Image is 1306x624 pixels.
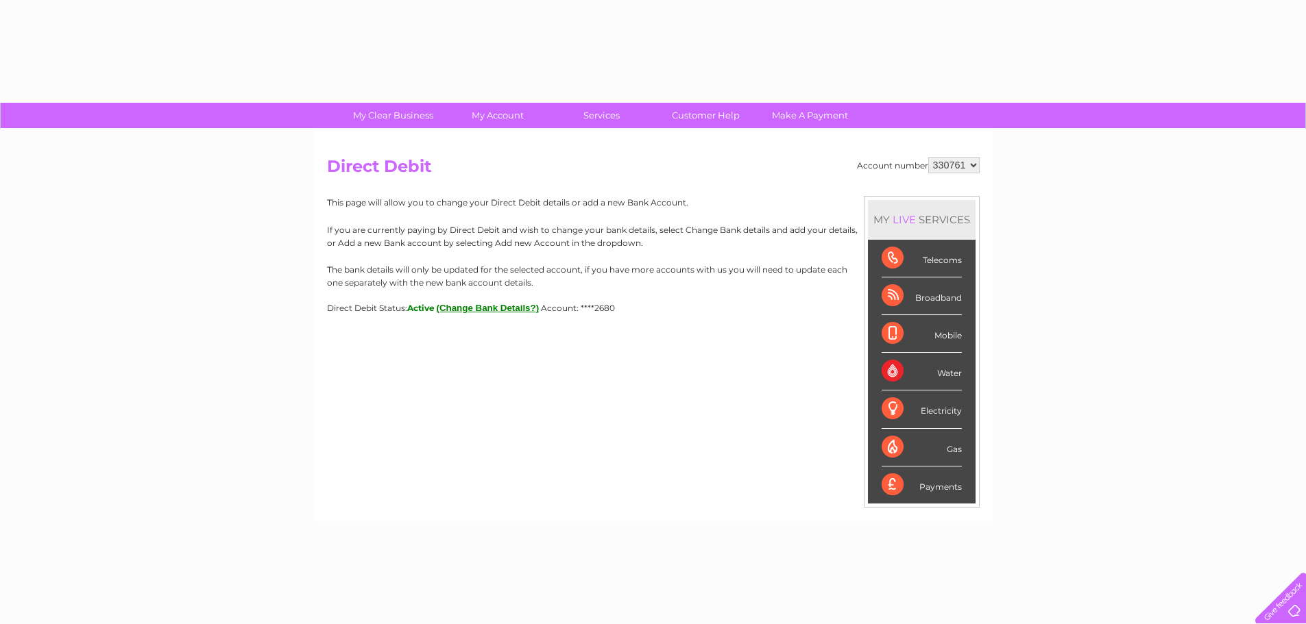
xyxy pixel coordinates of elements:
[327,303,980,313] div: Direct Debit Status:
[882,277,962,315] div: Broadband
[868,200,976,239] div: MY SERVICES
[882,240,962,277] div: Telecoms
[337,103,450,128] a: My Clear Business
[327,157,980,183] h2: Direct Debit
[407,303,435,313] span: Active
[649,103,762,128] a: Customer Help
[327,196,980,209] p: This page will allow you to change your Direct Debit details or add a new Bank Account.
[882,466,962,503] div: Payments
[882,315,962,353] div: Mobile
[882,429,962,466] div: Gas
[545,103,658,128] a: Services
[327,223,980,249] p: If you are currently paying by Direct Debit and wish to change your bank details, select Change B...
[882,390,962,428] div: Electricity
[327,263,980,289] p: The bank details will only be updated for the selected account, if you have more accounts with us...
[753,103,867,128] a: Make A Payment
[890,213,919,226] div: LIVE
[441,103,554,128] a: My Account
[857,157,980,173] div: Account number
[882,353,962,390] div: Water
[437,303,540,313] button: (Change Bank Details?)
